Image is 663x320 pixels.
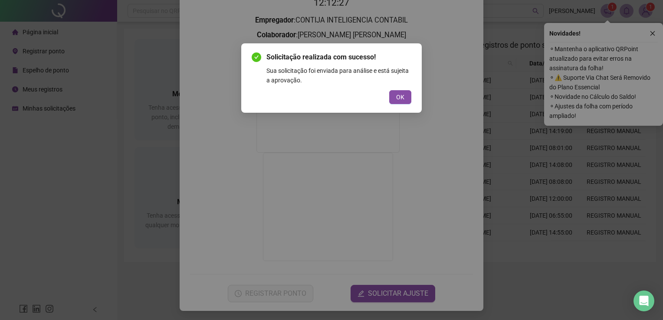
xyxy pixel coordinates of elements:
[266,52,411,62] span: Solicitação realizada com sucesso!
[633,291,654,311] div: Open Intercom Messenger
[396,92,404,102] span: OK
[252,52,261,62] span: check-circle
[266,66,411,85] div: Sua solicitação foi enviada para análise e está sujeita a aprovação.
[389,90,411,104] button: OK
